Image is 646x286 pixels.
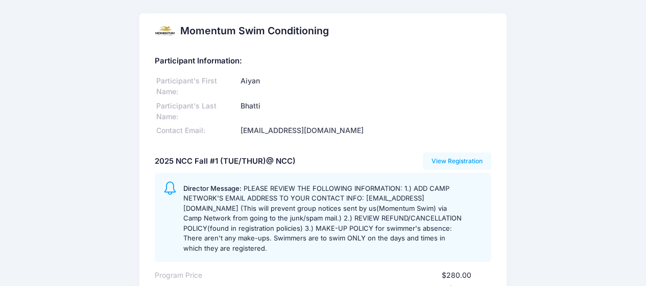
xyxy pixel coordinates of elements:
h2: Momentum Swim Conditioning [180,25,329,37]
div: Contact Email: [155,125,239,136]
div: [EMAIL_ADDRESS][DOMAIN_NAME] [239,125,492,136]
span: Director Message: [183,184,242,192]
span: $280.00 [442,271,471,279]
div: Aiyan [239,76,492,97]
div: Participant's First Name: [155,76,239,97]
h5: Participant Information: [155,57,492,66]
h5: 2025 NCC Fall #1 (TUE/THUR)@ NCC) [155,157,296,166]
div: Program Price [155,270,202,281]
span: PLEASE REVIEW THE FOLLOWING INFORMATION: 1.) ADD CAMP NETWORK'S EMAIL ADDRESS TO YOUR CONTACT INF... [183,184,462,252]
a: View Registration [423,152,492,170]
div: Bhatti [239,101,492,122]
div: Participant's Last Name: [155,101,239,122]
